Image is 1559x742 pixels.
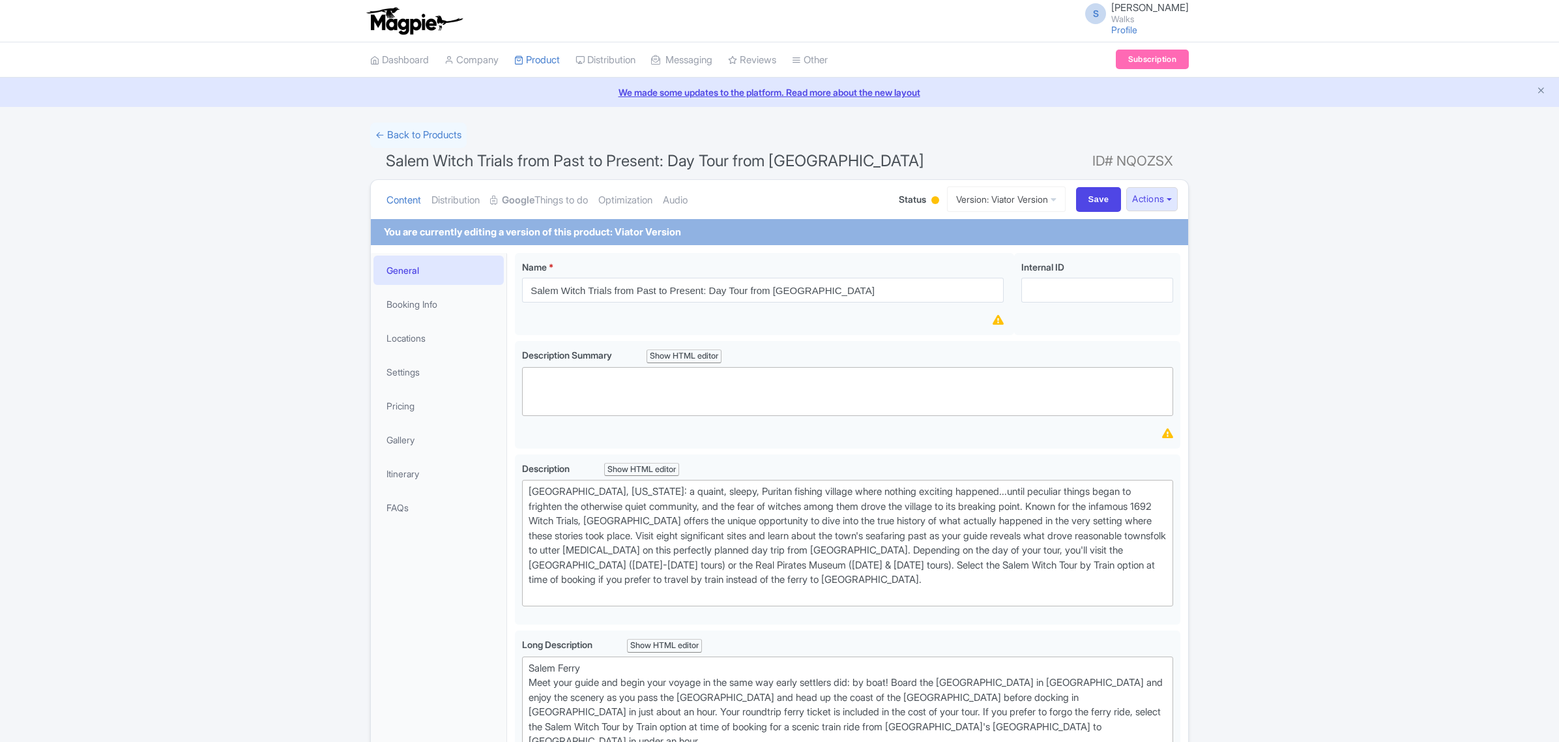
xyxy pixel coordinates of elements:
[1092,148,1173,174] span: ID# NQOZSX
[444,42,499,78] a: Company
[364,7,465,35] img: logo-ab69f6fb50320c5b225c76a69d11143b.png
[1076,187,1122,212] input: Save
[373,289,504,319] a: Booking Info
[514,42,560,78] a: Product
[947,186,1066,212] a: Version: Viator Version
[373,256,504,285] a: General
[1077,3,1189,23] a: S [PERSON_NAME] Walks
[373,323,504,353] a: Locations
[490,180,588,221] a: GoogleThings to do
[598,180,652,221] a: Optimization
[604,463,679,477] div: Show HTML editor
[627,639,702,653] div: Show HTML editor
[663,180,688,221] a: Audio
[8,85,1551,99] a: We made some updates to the platform. Read more about the new layout
[1116,50,1189,69] a: Subscription
[373,357,504,387] a: Settings
[431,180,480,221] a: Distribution
[373,493,504,522] a: FAQs
[522,463,572,474] span: Description
[576,42,635,78] a: Distribution
[529,484,1167,602] div: [GEOGRAPHIC_DATA], [US_STATE]: a quaint, sleepy, Puritan fishing village where nothing exciting h...
[384,225,681,240] div: You are currently editing a version of this product: Viator Version
[373,391,504,421] a: Pricing
[1111,24,1137,35] a: Profile
[1126,187,1178,211] button: Actions
[651,42,712,78] a: Messaging
[1021,261,1064,273] span: Internal ID
[792,42,828,78] a: Other
[522,261,547,273] span: Name
[728,42,776,78] a: Reviews
[1111,1,1189,14] span: [PERSON_NAME]
[929,191,942,211] div: Building
[899,192,926,206] span: Status
[1536,84,1546,99] button: Close announcement
[386,151,924,170] span: Salem Witch Trials from Past to Present: Day Tour from [GEOGRAPHIC_DATA]
[522,639,594,650] span: Long Description
[1111,15,1189,23] small: Walks
[373,425,504,454] a: Gallery
[386,180,421,221] a: Content
[373,459,504,488] a: Itinerary
[1085,3,1106,24] span: S
[370,42,429,78] a: Dashboard
[370,123,467,148] a: ← Back to Products
[502,193,534,208] strong: Google
[522,349,614,361] span: Description Summary
[647,349,721,363] div: Show HTML editor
